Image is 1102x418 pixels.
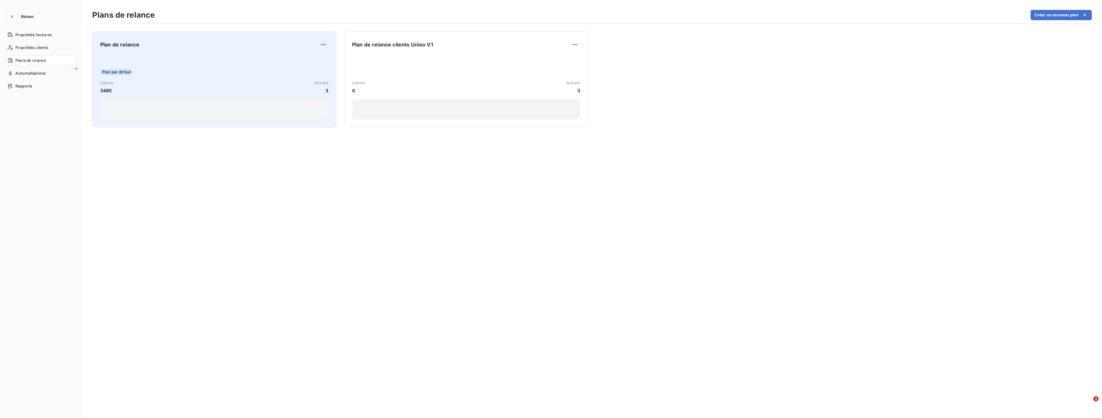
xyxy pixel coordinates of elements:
[15,83,32,89] span: Rapports
[315,80,328,86] span: Actions
[100,41,139,48] span: Plan de relance
[5,81,77,91] a: Rapports
[352,87,365,94] span: 0
[92,9,155,21] h3: Plans de relance
[15,45,48,51] span: Propriétés clients
[1093,396,1098,401] span: 2
[1031,10,1092,20] button: Créer un nouveau plan
[566,80,580,86] span: Actions
[5,30,77,40] a: Propriétés factures
[21,15,34,19] span: Retour
[566,87,580,94] span: 3
[100,80,113,86] span: Clients
[352,41,433,48] span: Plan de relance clients Unixo V1
[100,69,133,75] span: Plan par défaut
[5,43,77,53] a: Propriétés clients
[15,58,46,63] span: Plans de relance
[15,70,45,76] span: Automatisations
[5,68,77,78] a: Automatisations
[1080,396,1096,412] iframe: Intercom live chat
[5,55,77,66] a: Plans de relance
[100,87,113,94] span: 3485
[5,12,39,22] button: Retour
[352,80,365,86] span: Clients
[315,87,328,94] span: 3
[15,32,52,38] span: Propriétés factures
